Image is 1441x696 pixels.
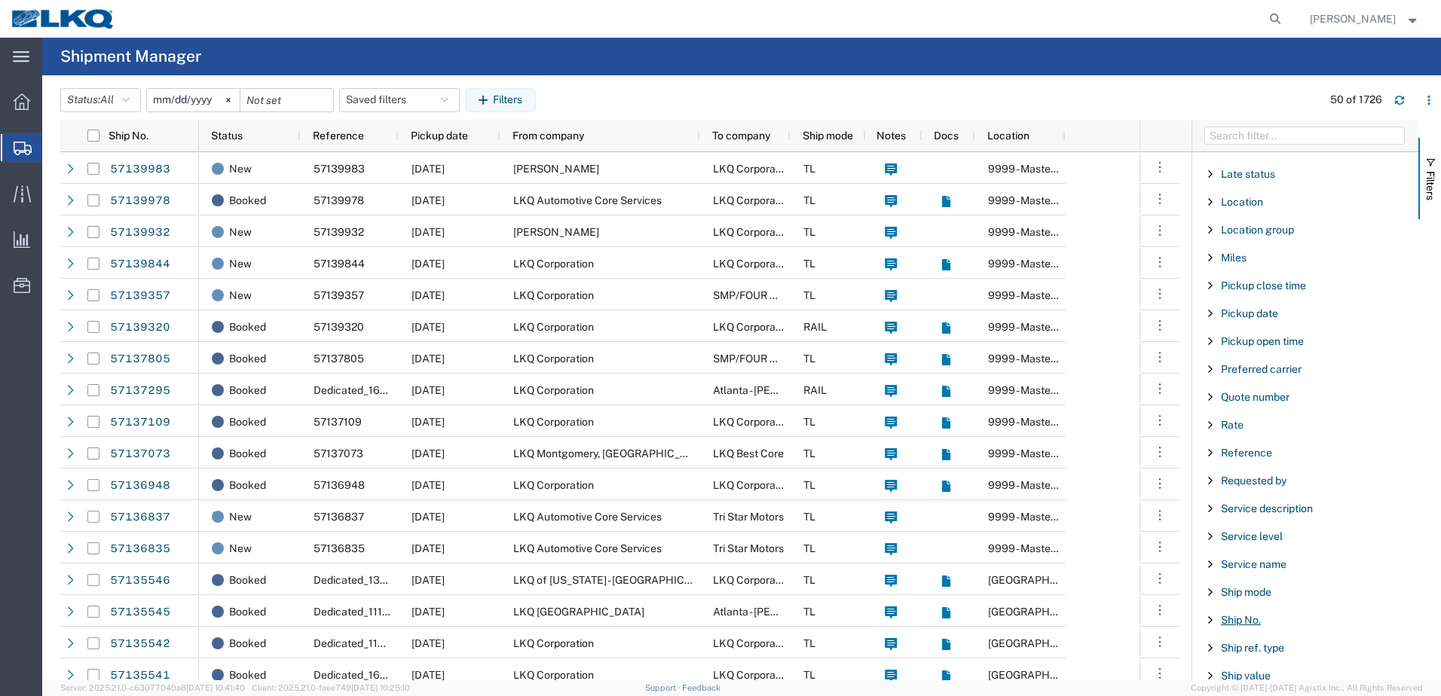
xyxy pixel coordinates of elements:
[712,130,770,142] span: To company
[988,258,1099,270] span: 9999 - Master Location
[147,89,240,111] input: Not set
[713,479,794,491] span: LKQ Corporation
[314,384,478,396] span: Dedicated_1635_1634_Eng Trans
[411,416,445,428] span: 10/17/2025
[713,511,784,523] span: Tri Star Motors
[252,683,410,692] span: Client: 2025.21.0-faee749
[411,511,445,523] span: 10/21/2025
[1221,335,1304,347] span: Pickup open time
[60,38,201,75] h4: Shipment Manager
[411,479,445,491] span: 10/16/2025
[411,130,468,142] span: Pickup date
[351,683,410,692] span: [DATE] 10:25:10
[1221,670,1271,682] span: Ship value
[987,130,1030,142] span: Location
[803,669,815,681] span: TL
[109,505,171,529] a: 57136837
[314,416,362,428] span: 57137109
[513,289,594,301] span: LKQ Corporation
[109,631,171,655] a: 57135542
[513,574,832,586] span: LKQ of Michigan - Belleville, Mi
[229,248,252,279] span: New
[240,89,333,111] input: Not set
[229,659,266,691] span: Booked
[988,447,1099,459] span: 9999 - Master Location
[803,130,853,142] span: Ship mode
[1424,171,1436,200] span: Filters
[988,416,1099,428] span: 9999 - Master Location
[1221,224,1294,236] span: Location group
[1221,419,1244,431] span: Rate
[988,353,1099,365] span: 9999 - Master Location
[803,163,815,175] span: TL
[803,226,815,238] span: TL
[229,469,266,501] span: Booked
[109,441,171,466] a: 57137073
[314,163,365,175] span: 57139983
[314,606,473,618] span: Dedicated_1112_1634_Eng Trans
[803,353,815,365] span: TL
[60,88,141,112] button: Status:All
[988,384,1099,396] span: 9999 - Master Location
[314,542,365,554] span: 57136835
[713,606,895,618] span: Atlanta - Knopf - Boat Rock
[713,258,794,270] span: LKQ Corporation
[682,683,720,692] a: Feedback
[339,88,460,112] button: Saved filters
[60,683,245,692] span: Server: 2025.21.0-c63077040a8
[513,416,594,428] span: LKQ Corporation
[109,346,171,371] a: 57137805
[713,542,784,554] span: Tri Star Motors
[713,163,794,175] span: LKQ Corporation
[803,289,815,301] span: TL
[713,321,794,333] span: LKQ Corporation
[803,258,815,270] span: TL
[411,226,445,238] span: 10/17/2025
[411,606,445,618] span: 11/19/2025
[211,130,243,142] span: Status
[988,511,1099,523] span: 9999 - Master Location
[229,185,266,216] span: Booked
[1221,447,1272,459] span: Reference
[229,153,252,185] span: New
[11,8,116,30] img: logo
[513,669,594,681] span: LKQ Corporation
[229,216,252,248] span: New
[803,447,815,459] span: TL
[229,596,266,627] span: Booked
[877,130,906,142] span: Notes
[229,406,266,438] span: Booked
[314,637,476,649] span: Dedicated_1160_1634_Eng Trans
[1221,279,1306,292] span: Pickup close time
[1330,92,1382,108] div: 50 of 1726
[713,226,794,238] span: LKQ Corporation
[1192,152,1418,680] div: Filter List 66 Filters
[109,410,171,434] a: 57137109
[934,130,959,142] span: Docs
[109,378,171,402] a: 57137295
[713,447,784,459] span: LKQ Best Core
[1221,642,1284,654] span: Ship ref. type
[314,194,364,206] span: 57139978
[411,289,445,301] span: 10/20/2025
[988,289,1099,301] span: 9999 - Master Location
[229,279,252,311] span: New
[109,536,171,560] a: 57136835
[411,258,445,270] span: 10/20/2025
[411,447,445,459] span: 10/20/2025
[109,568,171,592] a: 57135546
[109,188,171,212] a: 57139978
[109,600,171,624] a: 57135545
[229,564,266,596] span: Booked
[803,384,827,396] span: RAIL
[1191,682,1423,694] span: Copyright © [DATE]-[DATE] Agistix Inc., All Rights Reserved
[803,542,815,554] span: TL
[109,252,171,276] a: 57139844
[988,226,1099,238] span: 9999 - Master Location
[1221,586,1271,598] span: Ship mode
[109,315,171,339] a: 57139320
[988,163,1099,175] span: 9999 - Master Location
[988,542,1099,554] span: 9999 - Master Location
[314,447,363,459] span: 57137073
[411,637,445,649] span: 11/19/2025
